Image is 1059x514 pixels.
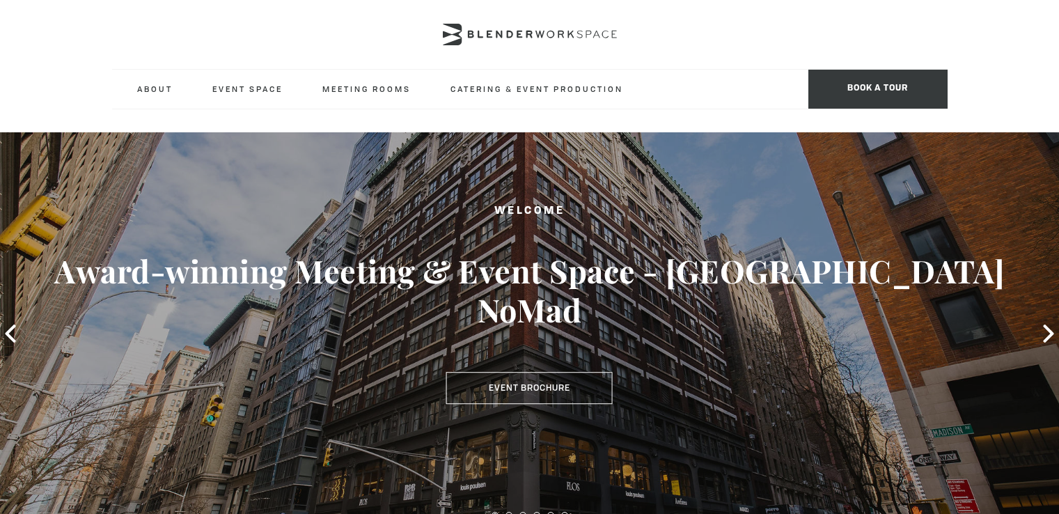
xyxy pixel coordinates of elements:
[439,70,634,108] a: Catering & Event Production
[53,251,1006,329] h3: Award-winning Meeting & Event Space - [GEOGRAPHIC_DATA] NoMad
[201,70,294,108] a: Event Space
[311,70,422,108] a: Meeting Rooms
[53,203,1006,220] h2: Welcome
[446,372,613,404] a: Event Brochure
[808,70,948,109] span: Book a tour
[126,70,184,108] a: About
